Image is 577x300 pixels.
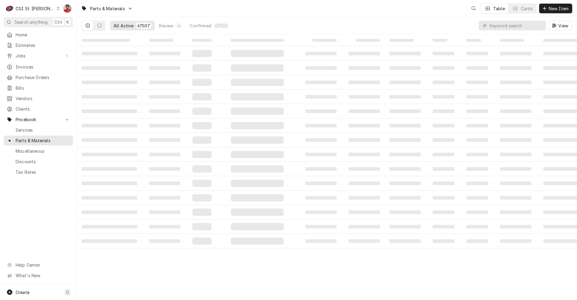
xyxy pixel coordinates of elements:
[192,39,212,42] span: ‌
[16,290,29,295] span: Create
[433,109,454,113] span: ‌
[63,4,72,13] div: NF
[349,95,380,99] span: ‌
[500,124,531,127] span: ‌
[349,210,380,214] span: ‌
[190,23,211,29] div: Confirmed
[231,194,284,201] span: ‌
[149,138,180,142] span: ‌
[349,138,380,142] span: ‌
[5,4,14,13] div: C
[82,182,137,185] span: ‌
[433,225,454,228] span: ‌
[14,19,47,25] span: Search anything
[4,125,73,135] a: Services
[4,17,73,27] button: Search anythingCtrlK
[349,66,380,70] span: ‌
[231,209,284,216] span: ‌
[500,95,531,99] span: ‌
[192,165,212,173] span: ‌
[4,83,73,93] a: Bills
[4,167,73,177] a: Tax Rates
[149,225,180,228] span: ‌
[16,64,70,70] span: Invoices
[82,52,137,55] span: ‌
[82,81,137,84] span: ‌
[305,52,337,55] span: ‌
[466,153,488,156] span: ‌
[231,50,284,57] span: ‌
[433,124,454,127] span: ‌
[4,157,73,167] a: Discounts
[500,39,524,42] span: ‌
[4,271,73,280] a: Go to What's New
[349,109,380,113] span: ‌
[4,93,73,103] a: Vendors
[500,182,531,185] span: ‌
[215,23,227,29] div: 67503
[500,109,531,113] span: ‌
[548,5,570,12] span: New Item
[149,239,180,243] span: ‌
[4,136,73,145] a: Parts & Materials
[231,151,284,158] span: ‌
[149,39,173,42] span: ‌
[313,39,337,42] span: ‌
[433,239,454,243] span: ‌
[231,108,284,115] span: ‌
[466,81,488,84] span: ‌
[137,23,150,29] div: 67507
[114,23,134,29] div: All Active
[433,196,454,200] span: ‌
[192,93,212,100] span: ‌
[349,124,380,127] span: ‌
[82,109,137,113] span: ‌
[389,109,421,113] span: ‌
[149,109,180,113] span: ‌
[149,210,180,214] span: ‌
[82,66,137,70] span: ‌
[231,39,284,42] span: ‌
[548,21,572,30] button: View
[192,122,212,129] span: ‌
[500,66,531,70] span: ‌
[500,81,531,84] span: ‌
[490,21,543,30] input: Keyword search
[433,210,454,214] span: ‌
[4,51,73,61] a: Go to Jobs
[192,180,212,187] span: ‌
[305,138,337,142] span: ‌
[349,239,380,243] span: ‌
[466,239,488,243] span: ‌
[66,19,69,25] span: K
[149,52,180,55] span: ‌
[16,272,69,279] span: What's New
[389,153,421,156] span: ‌
[466,167,488,171] span: ‌
[500,153,531,156] span: ‌
[82,196,137,200] span: ‌
[305,153,337,156] span: ‌
[349,81,380,84] span: ‌
[557,23,569,29] span: View
[192,79,212,86] span: ‌
[521,5,533,12] div: Cards
[149,124,180,127] span: ‌
[4,104,73,114] a: Clients
[500,210,531,214] span: ‌
[466,109,488,113] span: ‌
[433,52,454,55] span: ‌
[349,196,380,200] span: ‌
[466,138,488,142] span: ‌
[305,81,337,84] span: ‌
[500,239,531,243] span: ‌
[159,23,173,29] div: Review
[349,182,380,185] span: ‌
[231,165,284,173] span: ‌
[466,124,488,127] span: ‌
[433,95,454,99] span: ‌
[466,182,488,185] span: ‌
[82,153,137,156] span: ‌
[16,127,70,133] span: Services
[192,223,212,230] span: ‌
